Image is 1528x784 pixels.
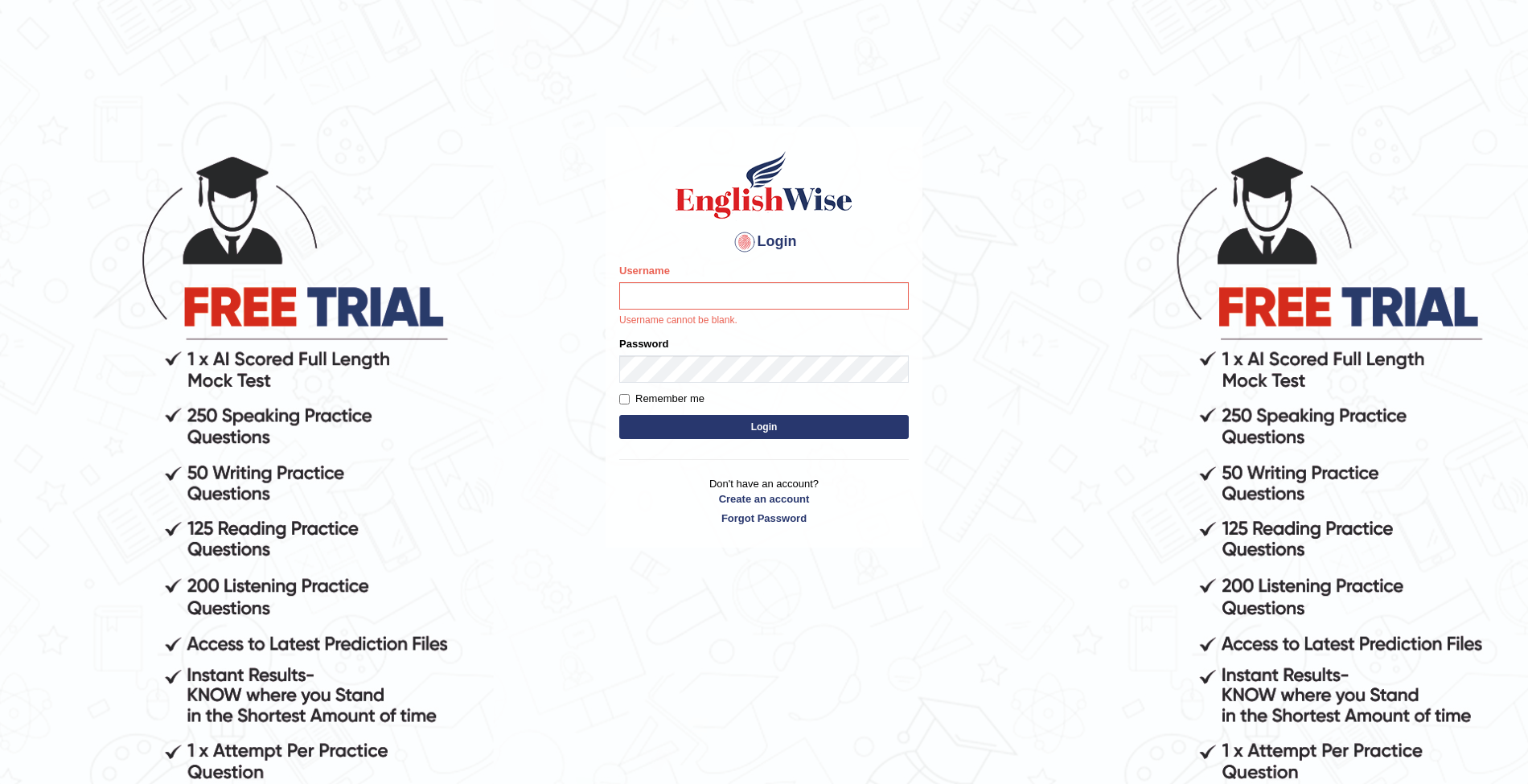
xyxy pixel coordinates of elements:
[619,491,909,507] a: Create an account
[619,415,909,439] button: Login
[619,391,704,407] label: Remember me
[619,229,909,255] h4: Login
[672,149,856,221] img: Logo of English Wise sign in for intelligent practice with AI
[619,263,670,278] label: Username
[619,314,909,328] p: Username cannot be blank.
[619,511,909,526] a: Forgot Password
[619,394,630,404] input: Remember me
[619,476,909,526] p: Don't have an account?
[619,336,668,351] label: Password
